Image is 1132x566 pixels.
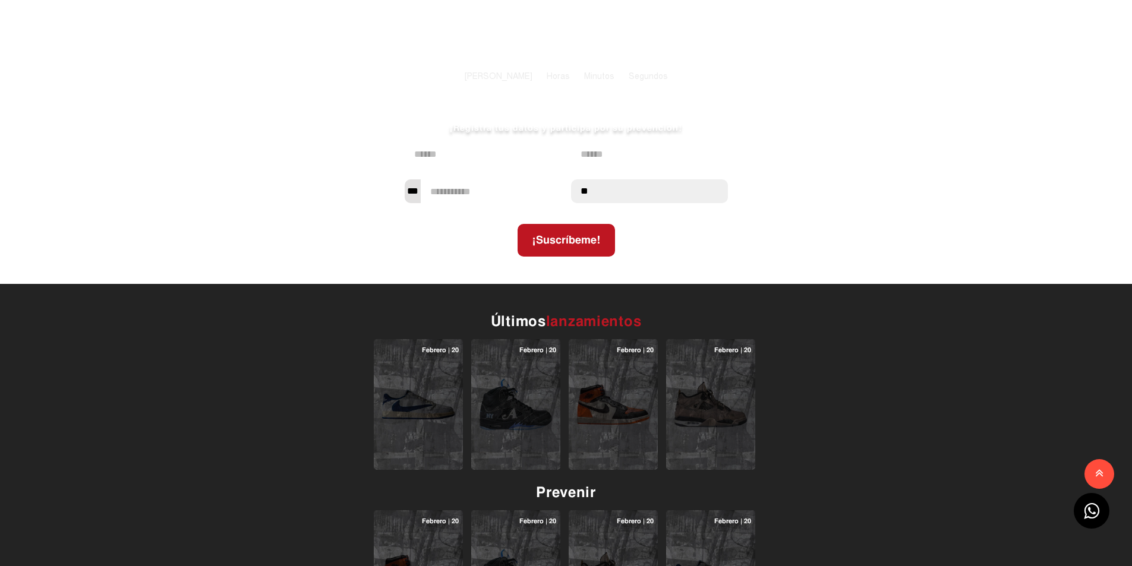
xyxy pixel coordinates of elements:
font: Febrero | 20 [422,346,459,354]
font: [PERSON_NAME] [465,71,532,81]
font: Febrero | 20 [519,517,556,525]
font: Minutos [584,71,614,81]
font: Febrero | 20 [714,517,751,525]
font: 20 [547,42,569,66]
font: lanzamientos [546,312,642,330]
font: Febrero | 20 [714,346,751,354]
font: Febrero | 20 [422,517,459,525]
font: ¡Registra tus datos y participa por su prevención! [450,122,682,133]
font: 10 [488,42,509,66]
font: 48 [588,42,610,66]
font: Segundos [629,71,668,81]
font: Febrero | 20 [519,346,556,354]
button: ¡Suscríbeme! [518,224,615,257]
font: Febrero | 20 [617,346,654,354]
font: Prevenir [536,483,596,501]
font: Horas [547,71,570,81]
font: ¡Suscríbeme! [532,233,600,247]
font: Febrero | 20 [617,517,654,525]
font: Últimos [491,312,546,330]
font: 35 [638,42,659,66]
font: Lanzamiento [507,11,625,35]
